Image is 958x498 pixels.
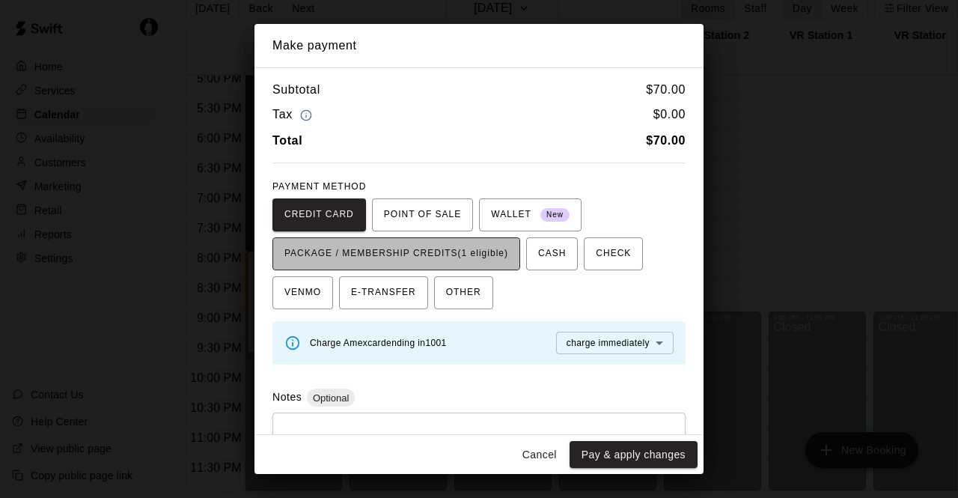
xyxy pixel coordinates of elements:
span: OTHER [446,281,481,305]
button: PACKAGE / MEMBERSHIP CREDITS(1 eligible) [272,237,520,270]
h6: $ 70.00 [646,80,686,100]
button: CREDIT CARD [272,198,366,231]
span: POINT OF SALE [384,203,461,227]
button: Cancel [516,441,564,469]
span: WALLET [491,203,570,227]
span: VENMO [284,281,321,305]
span: Optional [307,392,355,404]
h6: $ 0.00 [653,105,686,125]
span: CASH [538,242,566,266]
button: POINT OF SALE [372,198,473,231]
b: $ 70.00 [646,134,686,147]
button: Pay & apply changes [570,441,698,469]
h6: Subtotal [272,80,320,100]
span: Charge Amex card ending in 1001 [310,338,447,348]
h6: Tax [272,105,316,125]
b: Total [272,134,302,147]
button: CASH [526,237,578,270]
span: New [540,205,570,225]
span: CREDIT CARD [284,203,354,227]
button: CHECK [584,237,643,270]
button: WALLET New [479,198,582,231]
button: OTHER [434,276,493,309]
label: Notes [272,391,302,403]
span: PACKAGE / MEMBERSHIP CREDITS (1 eligible) [284,242,508,266]
span: charge immediately [567,338,650,348]
span: E-TRANSFER [351,281,416,305]
button: E-TRANSFER [339,276,428,309]
h2: Make payment [254,24,704,67]
span: PAYMENT METHOD [272,181,366,192]
span: CHECK [596,242,631,266]
button: VENMO [272,276,333,309]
